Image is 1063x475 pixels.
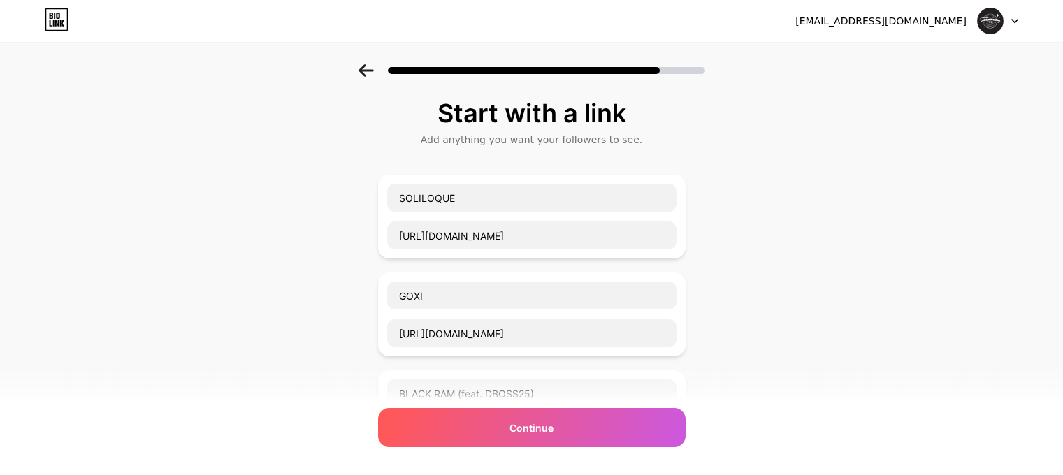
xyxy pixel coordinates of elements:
div: Start with a link [385,99,679,127]
input: Link name [387,379,677,407]
input: Link name [387,282,677,309]
input: Link name [387,184,677,212]
input: URL [387,221,677,249]
div: [EMAIL_ADDRESS][DOMAIN_NAME] [795,14,967,29]
div: Add anything you want your followers to see. [385,133,679,147]
span: Continue [509,421,554,435]
input: URL [387,319,677,347]
img: Zakariae Sabbahi [977,8,1004,34]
